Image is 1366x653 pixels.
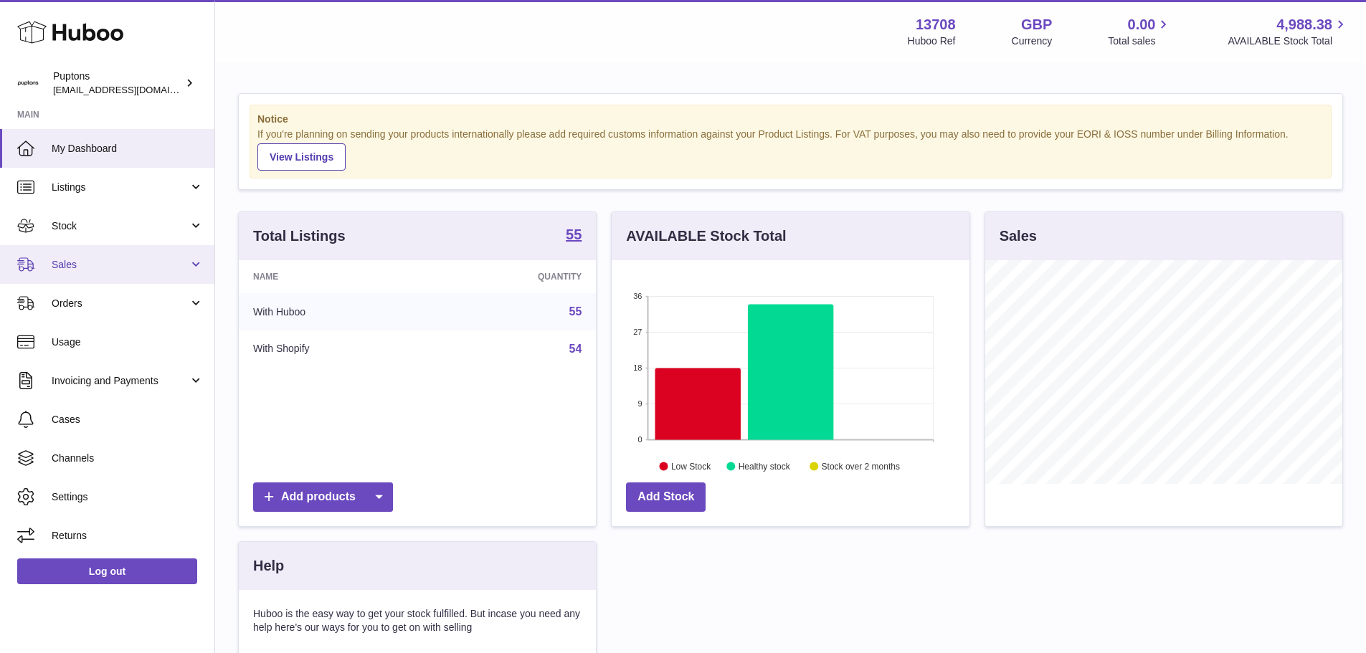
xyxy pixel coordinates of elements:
span: AVAILABLE Stock Total [1228,34,1349,48]
text: 9 [638,399,642,408]
span: Invoicing and Payments [52,374,189,388]
strong: 13708 [916,15,956,34]
td: With Shopify [239,330,432,368]
th: Quantity [432,260,597,293]
text: Stock over 2 months [822,461,900,471]
strong: Notice [257,113,1324,126]
span: Listings [52,181,189,194]
strong: GBP [1021,15,1052,34]
text: 0 [638,435,642,444]
div: Puptons [53,70,182,97]
span: My Dashboard [52,142,204,156]
span: Usage [52,335,204,349]
th: Name [239,260,432,293]
text: 27 [634,328,642,336]
span: Settings [52,490,204,504]
span: Total sales [1108,34,1172,48]
span: Cases [52,413,204,426]
a: 55 [569,305,582,318]
strong: 55 [566,227,582,242]
span: Orders [52,297,189,310]
span: Channels [52,452,204,465]
text: Healthy stock [739,461,791,471]
text: 18 [634,363,642,372]
a: 54 [569,343,582,355]
span: [EMAIL_ADDRESS][DOMAIN_NAME] [53,84,211,95]
a: Add Stock [626,482,706,512]
p: Huboo is the easy way to get your stock fulfilled. But incase you need any help here's our ways f... [253,607,582,634]
a: 0.00 Total sales [1108,15,1172,48]
a: Add products [253,482,393,512]
div: Currency [1012,34,1053,48]
td: With Huboo [239,293,432,330]
a: Log out [17,558,197,584]
span: Sales [52,258,189,272]
span: Returns [52,529,204,543]
h3: Total Listings [253,227,346,246]
a: View Listings [257,143,346,171]
text: 36 [634,292,642,300]
div: Huboo Ref [908,34,956,48]
span: Stock [52,219,189,233]
a: 4,988.38 AVAILABLE Stock Total [1228,15,1349,48]
span: 4,988.38 [1276,15,1332,34]
h3: AVAILABLE Stock Total [626,227,786,246]
span: 0.00 [1128,15,1156,34]
h3: Help [253,556,284,576]
div: If you're planning on sending your products internationally please add required customs informati... [257,128,1324,171]
a: 55 [566,227,582,244]
img: hello@puptons.com [17,72,39,94]
text: Low Stock [671,461,711,471]
h3: Sales [1000,227,1037,246]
